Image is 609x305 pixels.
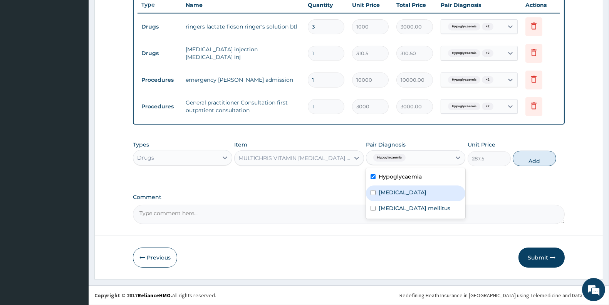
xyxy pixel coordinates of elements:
[182,95,304,118] td: General practitioner Consultation first outpatient consultation
[482,103,493,110] span: + 2
[379,204,450,212] label: [MEDICAL_DATA] mellitus
[373,154,406,162] span: Hypoglycaemia
[238,154,350,162] div: MULTICHRIS VITAMIN [MEDICAL_DATA] Injection [MEDICAL_DATA] [MEDICAL_DATA] [MEDICAL_DATA] [MEDICAL...
[138,20,182,34] td: Drugs
[482,23,493,30] span: + 2
[518,248,565,268] button: Submit
[89,285,609,305] footer: All rights reserved.
[482,49,493,57] span: + 2
[94,292,172,299] strong: Copyright © 2017 .
[513,151,556,166] button: Add
[399,292,603,299] div: Redefining Heath Insurance in [GEOGRAPHIC_DATA] using Telemedicine and Data Science!
[182,42,304,65] td: [MEDICAL_DATA] injection [MEDICAL_DATA] inj
[138,73,182,87] td: Procedures
[138,46,182,61] td: Drugs
[133,248,177,268] button: Previous
[126,4,145,22] div: Minimize live chat window
[45,97,106,175] span: We're online!
[448,103,480,110] span: Hypoglycaemia
[133,194,565,201] label: Comment
[366,141,406,148] label: Pair Diagnosis
[4,211,147,238] textarea: Type your message and hit 'Enter'
[14,39,31,58] img: d_794563401_company_1708531726252_794563401
[234,141,247,148] label: Item
[182,72,304,88] td: emergency [PERSON_NAME] admission
[448,23,480,30] span: Hypoglycaemia
[138,292,171,299] a: RelianceHMO
[379,189,426,196] label: [MEDICAL_DATA]
[468,141,495,148] label: Unit Price
[379,173,422,180] label: Hypoglycaemia
[133,142,149,148] label: Types
[182,19,304,34] td: ringers lactate fidson ringer's solution btl
[137,154,154,162] div: Drugs
[40,43,129,53] div: Chat with us now
[482,76,493,84] span: + 2
[448,76,480,84] span: Hypoglycaemia
[138,99,182,114] td: Procedures
[448,49,480,57] span: Hypoglycaemia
